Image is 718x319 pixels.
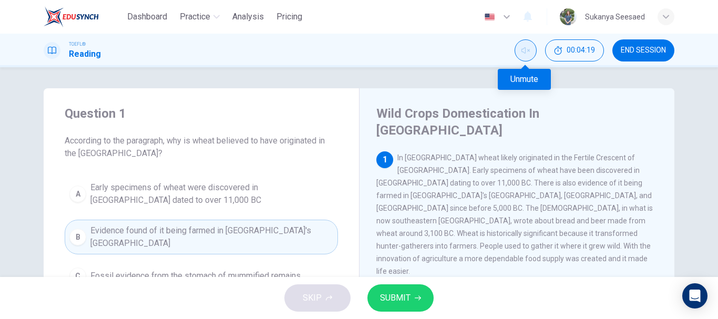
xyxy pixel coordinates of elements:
div: A [69,186,86,202]
div: Hide [545,39,604,61]
span: SUBMIT [380,291,411,305]
span: 00:04:19 [567,46,595,55]
button: AEarly specimens of wheat were discovered in [GEOGRAPHIC_DATA] dated to over 11,000 BC [65,177,338,211]
button: Analysis [228,7,268,26]
button: CFossil evidence from the stomach of mummified remains [65,263,338,289]
div: Sukanya Seesaed [585,11,645,23]
div: C [69,267,86,284]
div: B [69,229,86,245]
button: Dashboard [123,7,171,26]
img: en [483,13,496,21]
span: Pricing [276,11,302,23]
button: Practice [176,7,224,26]
div: Unmute [515,39,537,61]
div: 1 [376,151,393,168]
div: Unmute [498,69,551,90]
span: Analysis [232,11,264,23]
span: In [GEOGRAPHIC_DATA] wheat likely originated in the Fertile Crescent of [GEOGRAPHIC_DATA]. Early ... [376,153,653,275]
button: BEvidence found of it being farmed in [GEOGRAPHIC_DATA]'s [GEOGRAPHIC_DATA] [65,220,338,254]
span: Dashboard [127,11,167,23]
h4: Wild Crops Domestication In [GEOGRAPHIC_DATA] [376,105,655,139]
div: Open Intercom Messenger [682,283,707,308]
img: Profile picture [560,8,577,25]
a: EduSynch logo [44,6,123,27]
span: END SESSION [621,46,666,55]
span: Practice [180,11,210,23]
img: EduSynch logo [44,6,99,27]
span: Fossil evidence from the stomach of mummified remains [90,270,301,282]
button: 00:04:19 [545,39,604,61]
h1: Reading [69,48,101,60]
span: Early specimens of wheat were discovered in [GEOGRAPHIC_DATA] dated to over 11,000 BC [90,181,333,207]
span: Evidence found of it being farmed in [GEOGRAPHIC_DATA]'s [GEOGRAPHIC_DATA] [90,224,333,250]
button: END SESSION [612,39,674,61]
h4: Question 1 [65,105,338,122]
span: According to the paragraph, why is wheat believed to have originated in the [GEOGRAPHIC_DATA]? [65,135,338,160]
button: SUBMIT [367,284,434,312]
button: Pricing [272,7,306,26]
span: TOEFL® [69,40,86,48]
